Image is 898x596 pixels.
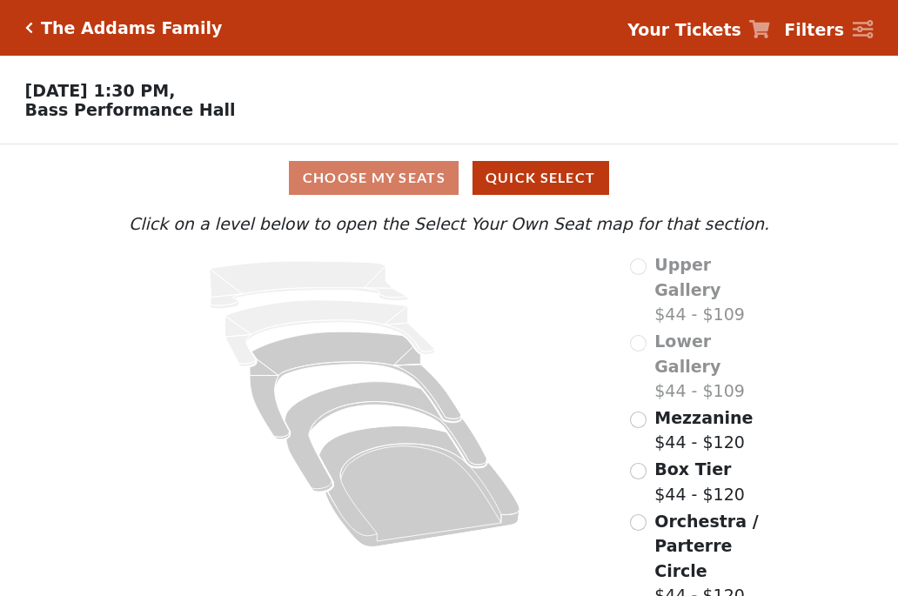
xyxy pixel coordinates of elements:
p: Click on a level below to open the Select Your Own Seat map for that section. [124,211,774,237]
h5: The Addams Family [41,18,222,38]
span: Upper Gallery [654,255,720,299]
span: Mezzanine [654,408,753,427]
span: Orchestra / Parterre Circle [654,512,758,580]
label: $44 - $120 [654,457,745,506]
span: Box Tier [654,459,731,479]
label: $44 - $109 [654,329,774,404]
label: $44 - $109 [654,252,774,327]
span: Lower Gallery [654,331,720,376]
label: $44 - $120 [654,405,753,455]
a: Your Tickets [627,17,770,43]
strong: Your Tickets [627,20,741,39]
strong: Filters [784,20,844,39]
path: Lower Gallery - Seats Available: 0 [225,300,435,366]
button: Quick Select [472,161,609,195]
path: Upper Gallery - Seats Available: 0 [210,261,408,309]
path: Orchestra / Parterre Circle - Seats Available: 159 [319,426,520,547]
a: Filters [784,17,873,43]
a: Click here to go back to filters [25,22,33,34]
